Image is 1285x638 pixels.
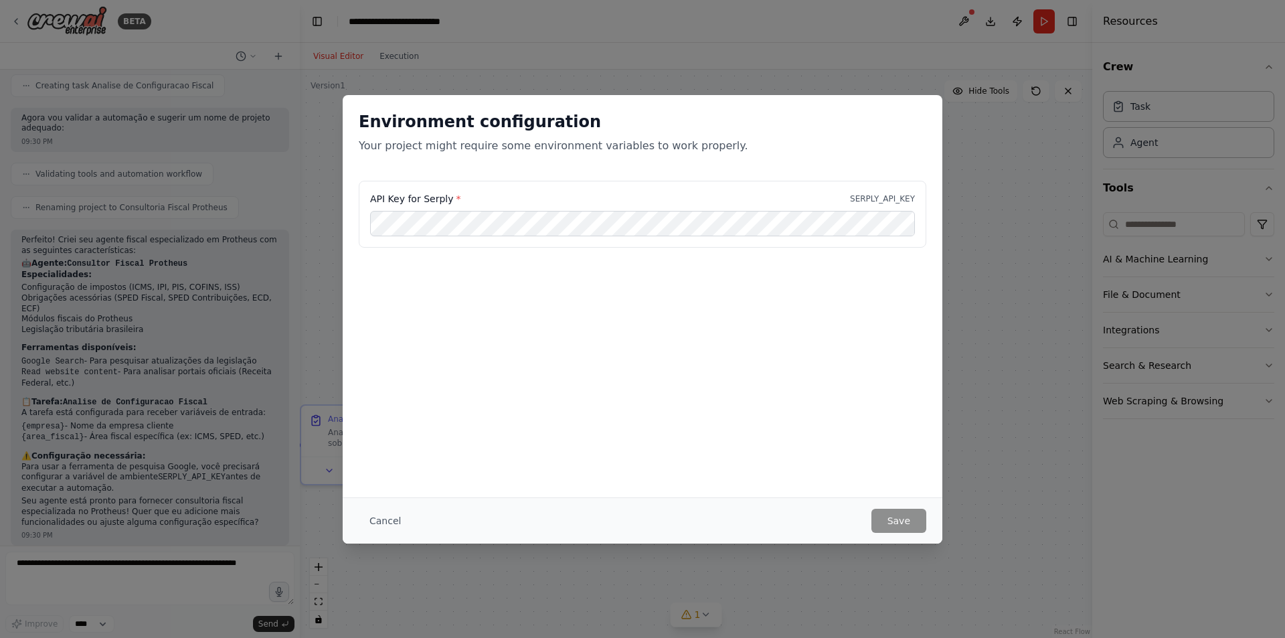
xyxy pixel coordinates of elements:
p: Your project might require some environment variables to work properly. [359,138,926,154]
button: Save [871,509,926,533]
button: Cancel [359,509,412,533]
p: SERPLY_API_KEY [850,193,915,204]
h2: Environment configuration [359,111,926,133]
label: API Key for Serply [370,192,460,206]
